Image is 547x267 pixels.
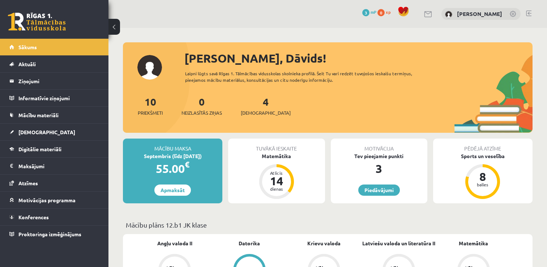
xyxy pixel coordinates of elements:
[123,160,222,177] div: 55.00
[138,95,163,116] a: 10Priekšmeti
[9,175,99,191] a: Atzīmes
[266,175,287,187] div: 14
[331,139,427,152] div: Motivācija
[362,9,369,16] span: 3
[266,171,287,175] div: Atlicis
[18,61,36,67] span: Aktuāli
[228,139,325,152] div: Tuvākā ieskaite
[9,56,99,72] a: Aktuāli
[371,9,376,15] span: mP
[18,129,75,135] span: [DEMOGRAPHIC_DATA]
[18,146,61,152] span: Digitālie materiāli
[9,158,99,174] a: Maksājumi
[266,187,287,191] div: dienas
[433,139,533,152] div: Pēdējā atzīme
[185,159,189,170] span: €
[472,171,493,182] div: 8
[457,10,502,17] a: [PERSON_NAME]
[18,214,49,220] span: Konferences
[126,220,530,230] p: Mācību plāns 12.b1 JK klase
[9,73,99,89] a: Ziņojumi
[9,107,99,123] a: Mācību materiāli
[181,95,222,116] a: 0Neizlasītās ziņas
[123,139,222,152] div: Mācību maksa
[331,152,427,160] div: Tev pieejamie punkti
[18,112,59,118] span: Mācību materiāli
[9,226,99,242] a: Proktoringa izmēģinājums
[9,192,99,208] a: Motivācijas programma
[9,39,99,55] a: Sākums
[8,13,66,31] a: Rīgas 1. Tālmācības vidusskola
[331,160,427,177] div: 3
[241,95,291,116] a: 4[DEMOGRAPHIC_DATA]
[241,109,291,116] span: [DEMOGRAPHIC_DATA]
[9,141,99,157] a: Digitālie materiāli
[18,197,76,203] span: Motivācijas programma
[228,152,325,160] div: Matemātika
[9,90,99,106] a: Informatīvie ziņojumi
[307,240,341,247] a: Krievu valoda
[157,240,192,247] a: Angļu valoda II
[138,109,163,116] span: Priekšmeti
[9,209,99,225] a: Konferences
[377,9,394,15] a: 0 xp
[459,240,488,247] a: Matemātika
[185,70,431,83] div: Laipni lūgts savā Rīgas 1. Tālmācības vidusskolas skolnieka profilā. Šeit Tu vari redzēt tuvojošo...
[123,152,222,160] div: Septembris (līdz [DATE])
[18,73,99,89] legend: Ziņojumi
[18,158,99,174] legend: Maksājumi
[228,152,325,200] a: Matemātika Atlicis 14 dienas
[386,9,390,15] span: xp
[472,182,493,187] div: balles
[239,240,260,247] a: Datorika
[18,180,38,186] span: Atzīmes
[181,109,222,116] span: Neizlasītās ziņas
[445,11,452,18] img: Dāvids Anaņjevs
[377,9,385,16] span: 0
[362,240,435,247] a: Latviešu valoda un literatūra II
[154,185,191,196] a: Apmaksāt
[362,9,376,15] a: 3 mP
[18,90,99,106] legend: Informatīvie ziņojumi
[433,152,533,200] a: Sports un veselība 8 balles
[433,152,533,160] div: Sports un veselība
[18,44,37,50] span: Sākums
[18,231,81,237] span: Proktoringa izmēģinājums
[9,124,99,140] a: [DEMOGRAPHIC_DATA]
[358,185,400,196] a: Piedāvājumi
[184,50,533,67] div: [PERSON_NAME], Dāvids!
